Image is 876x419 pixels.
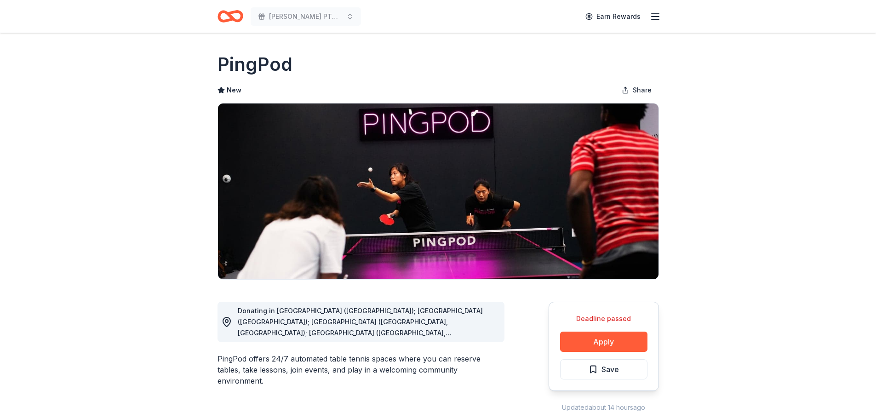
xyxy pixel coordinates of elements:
[238,307,496,370] span: Donating in [GEOGRAPHIC_DATA] ([GEOGRAPHIC_DATA]); [GEOGRAPHIC_DATA] ([GEOGRAPHIC_DATA]); [GEOGRA...
[560,332,647,352] button: Apply
[218,353,504,386] div: PingPod offers 24/7 automated table tennis spaces where you can reserve tables, take lessons, joi...
[560,359,647,379] button: Save
[614,81,659,99] button: Share
[218,6,243,27] a: Home
[560,313,647,324] div: Deadline passed
[580,8,646,25] a: Earn Rewards
[601,363,619,375] span: Save
[218,103,658,279] img: Image for PingPod
[227,85,241,96] span: New
[218,52,292,77] h1: PingPod
[549,402,659,413] div: Updated about 14 hours ago
[251,7,361,26] button: [PERSON_NAME] PTO Tricky TRay
[269,11,343,22] span: [PERSON_NAME] PTO Tricky TRay
[633,85,652,96] span: Share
